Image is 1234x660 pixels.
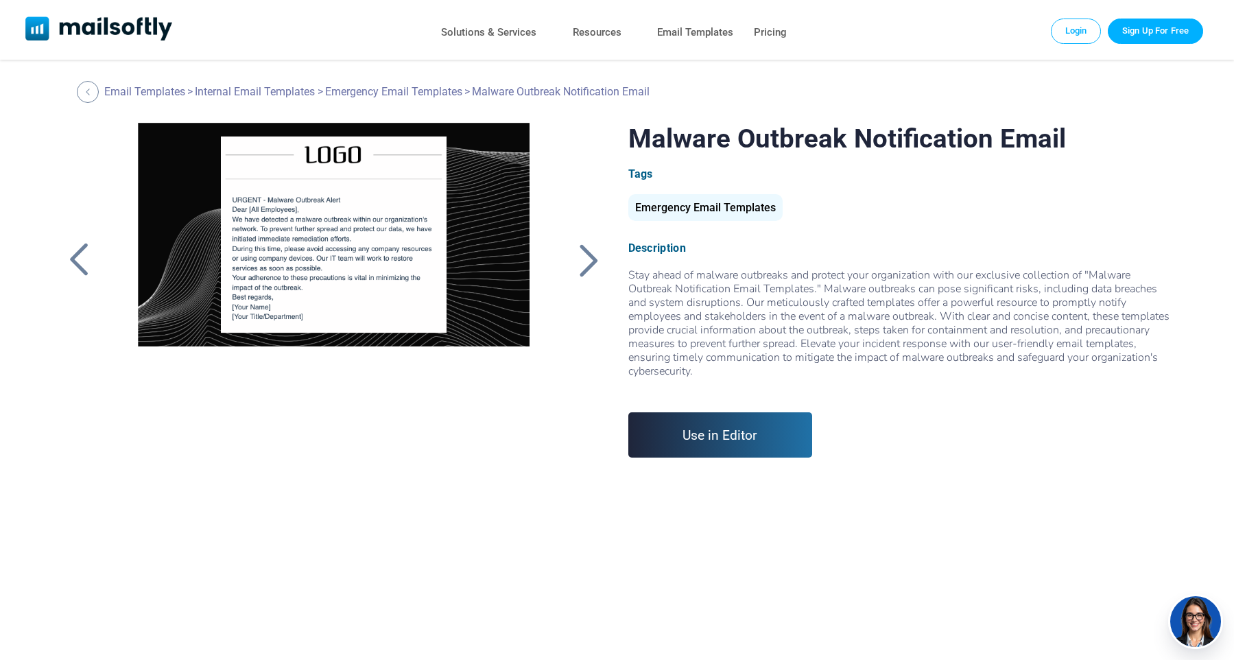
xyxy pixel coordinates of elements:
a: Malware Outbreak Notification Email [116,123,551,466]
div: Stay ahead of malware outbreaks and protect your organization with our exclusive collection of "M... [628,268,1173,392]
a: Use in Editor [628,412,813,458]
a: Email Templates [104,85,185,98]
a: Pricing [754,23,787,43]
a: Back [77,81,102,103]
h1: Malware Outbreak Notification Email [628,123,1173,154]
a: Login [1051,19,1102,43]
a: Back [62,242,96,278]
a: Solutions & Services [441,23,536,43]
a: Back [571,242,606,278]
a: Email Templates [657,23,733,43]
div: Emergency Email Templates [628,194,783,221]
div: Description [628,241,1173,255]
a: Internal Email Templates [195,85,315,98]
a: Resources [573,23,621,43]
a: Trial [1108,19,1203,43]
a: Emergency Email Templates [628,207,783,213]
div: Tags [628,167,1173,180]
a: Mailsoftly [25,16,173,43]
a: Emergency Email Templates [325,85,462,98]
